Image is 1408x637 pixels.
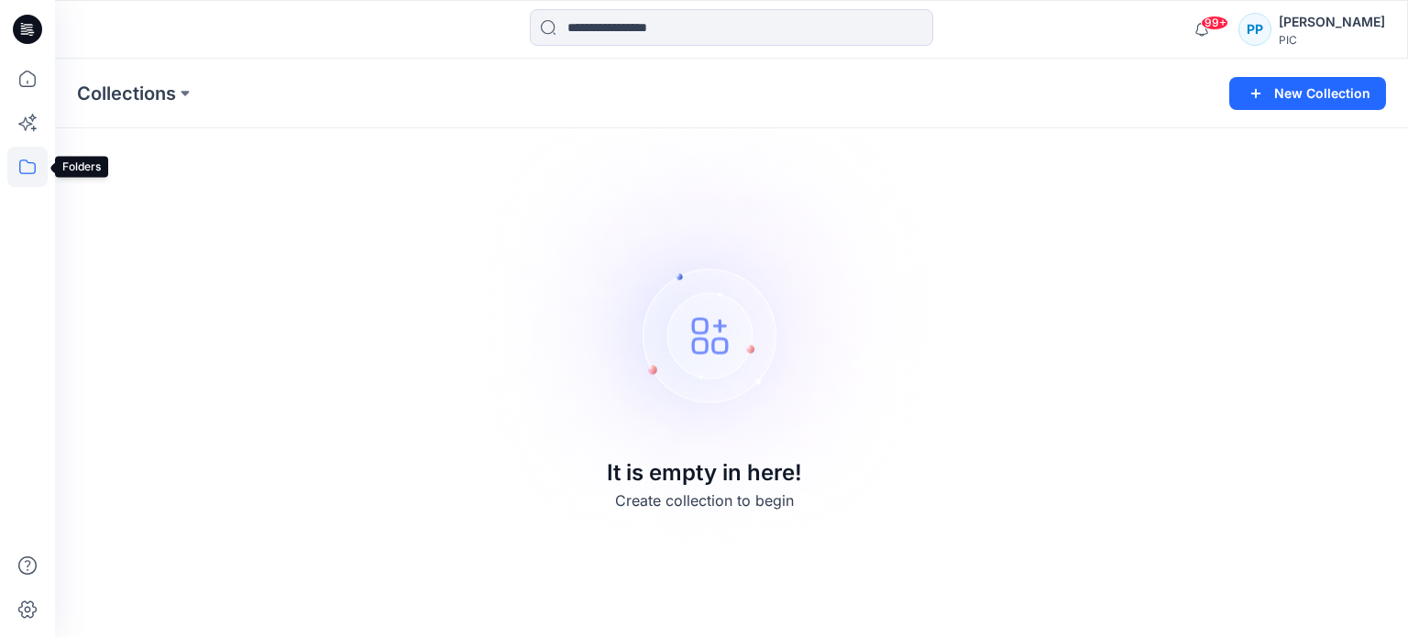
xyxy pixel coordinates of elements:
div: PP [1238,13,1271,46]
p: Create collection to begin [615,489,794,511]
img: Empty collections page [448,62,960,575]
div: [PERSON_NAME] [1279,11,1385,33]
div: PIC [1279,33,1385,47]
span: 99+ [1201,16,1228,30]
button: New Collection [1229,77,1386,110]
p: It is empty in here! [607,456,802,489]
a: Collections [77,81,176,106]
